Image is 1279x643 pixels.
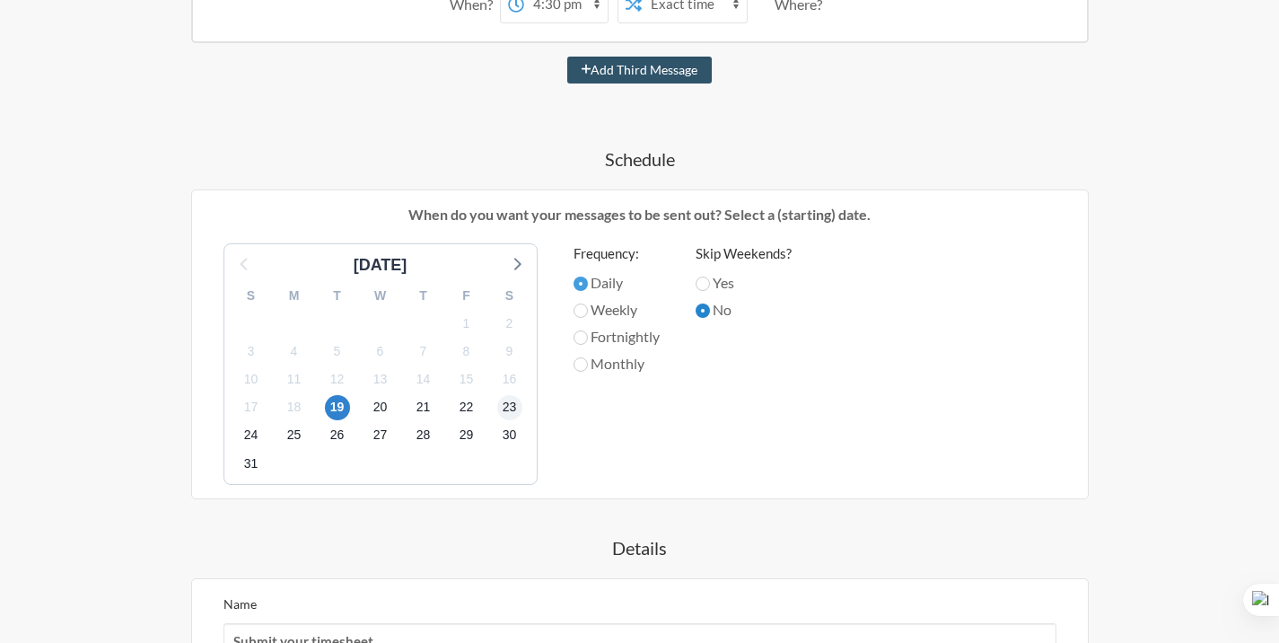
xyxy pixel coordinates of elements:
span: Monday, September 8, 2025 [454,339,479,364]
span: Friday, September 12, 2025 [325,367,350,392]
label: Daily [574,272,660,294]
label: Name [223,596,257,612]
span: Sunday, September 14, 2025 [411,367,436,392]
label: Fortnightly [574,326,660,348]
span: Saturday, September 13, 2025 [368,367,393,392]
span: Monday, September 1, 2025 [454,311,479,336]
div: T [402,282,445,310]
input: No [696,304,710,318]
input: Weekly [574,304,588,318]
input: Yes [696,277,710,291]
div: [DATE] [346,253,415,277]
button: Add Third Message [567,57,713,84]
span: Thursday, September 4, 2025 [282,339,307,364]
span: Wednesday, September 3, 2025 [239,339,264,364]
h4: Details [119,535,1161,560]
span: Friday, September 26, 2025 [325,423,350,448]
span: Friday, September 19, 2025 [325,395,350,420]
span: Sunday, September 28, 2025 [411,423,436,448]
span: Saturday, September 20, 2025 [368,395,393,420]
span: Monday, September 22, 2025 [454,395,479,420]
label: Skip Weekends? [696,243,792,264]
p: When do you want your messages to be sent out? Select a (starting) date. [206,204,1074,225]
span: Thursday, September 25, 2025 [282,423,307,448]
span: Friday, September 5, 2025 [325,339,350,364]
span: Tuesday, September 9, 2025 [497,339,522,364]
div: S [488,282,531,310]
span: Monday, September 15, 2025 [454,367,479,392]
span: Tuesday, September 16, 2025 [497,367,522,392]
div: T [316,282,359,310]
span: Thursday, September 18, 2025 [282,395,307,420]
span: Tuesday, September 2, 2025 [497,311,522,336]
span: Sunday, September 21, 2025 [411,395,436,420]
h4: Schedule [119,146,1161,172]
label: Frequency: [574,243,660,264]
label: Monthly [574,353,660,374]
label: Yes [696,272,792,294]
span: Thursday, September 11, 2025 [282,367,307,392]
span: Wednesday, September 10, 2025 [239,367,264,392]
span: Tuesday, September 30, 2025 [497,423,522,448]
div: W [359,282,402,310]
span: Wednesday, October 1, 2025 [239,451,264,476]
div: M [273,282,316,310]
span: Sunday, September 7, 2025 [411,339,436,364]
div: F [445,282,488,310]
div: S [230,282,273,310]
span: Saturday, September 6, 2025 [368,339,393,364]
label: Weekly [574,299,660,321]
span: Saturday, September 27, 2025 [368,423,393,448]
span: Monday, September 29, 2025 [454,423,479,448]
span: Wednesday, September 17, 2025 [239,395,264,420]
input: Fortnightly [574,330,588,345]
span: Tuesday, September 23, 2025 [497,395,522,420]
span: Wednesday, September 24, 2025 [239,423,264,448]
input: Monthly [574,357,588,372]
input: Daily [574,277,588,291]
label: No [696,299,792,321]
